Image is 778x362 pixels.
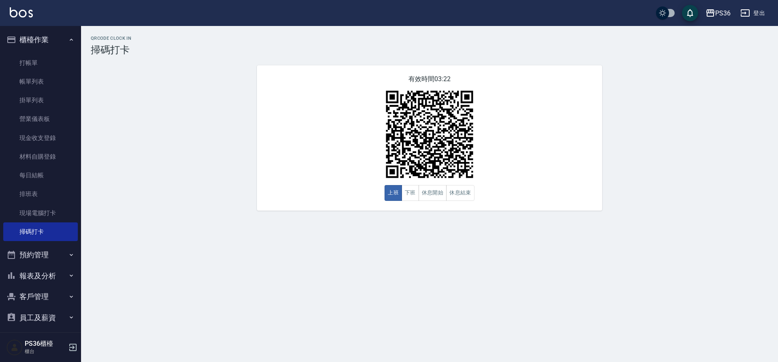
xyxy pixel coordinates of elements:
button: 休息開始 [419,185,447,201]
img: Logo [10,7,33,17]
button: 預約管理 [3,244,78,265]
p: 櫃台 [25,348,66,355]
button: save [682,5,698,21]
button: 商品管理 [3,328,78,349]
button: PS36 [702,5,734,22]
a: 現場電腦打卡 [3,204,78,222]
button: 上班 [385,185,402,201]
a: 帳單列表 [3,72,78,91]
div: 有效時間 03:22 [257,65,602,211]
img: Person [6,339,23,356]
a: 掛單列表 [3,91,78,110]
a: 材料自購登錄 [3,147,78,166]
a: 現金收支登錄 [3,129,78,147]
h5: PS36櫃檯 [25,340,66,348]
a: 掃碼打卡 [3,222,78,241]
div: PS36 [715,8,731,18]
button: 休息結束 [446,185,474,201]
button: 登出 [737,6,768,21]
button: 下班 [402,185,419,201]
button: 員工及薪資 [3,307,78,328]
button: 櫃檯作業 [3,29,78,50]
a: 排班表 [3,185,78,203]
h3: 掃碼打卡 [91,44,768,56]
h2: QRcode Clock In [91,36,768,41]
button: 客戶管理 [3,286,78,307]
a: 營業儀表板 [3,110,78,128]
a: 打帳單 [3,54,78,72]
button: 報表及分析 [3,265,78,287]
a: 每日結帳 [3,166,78,185]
